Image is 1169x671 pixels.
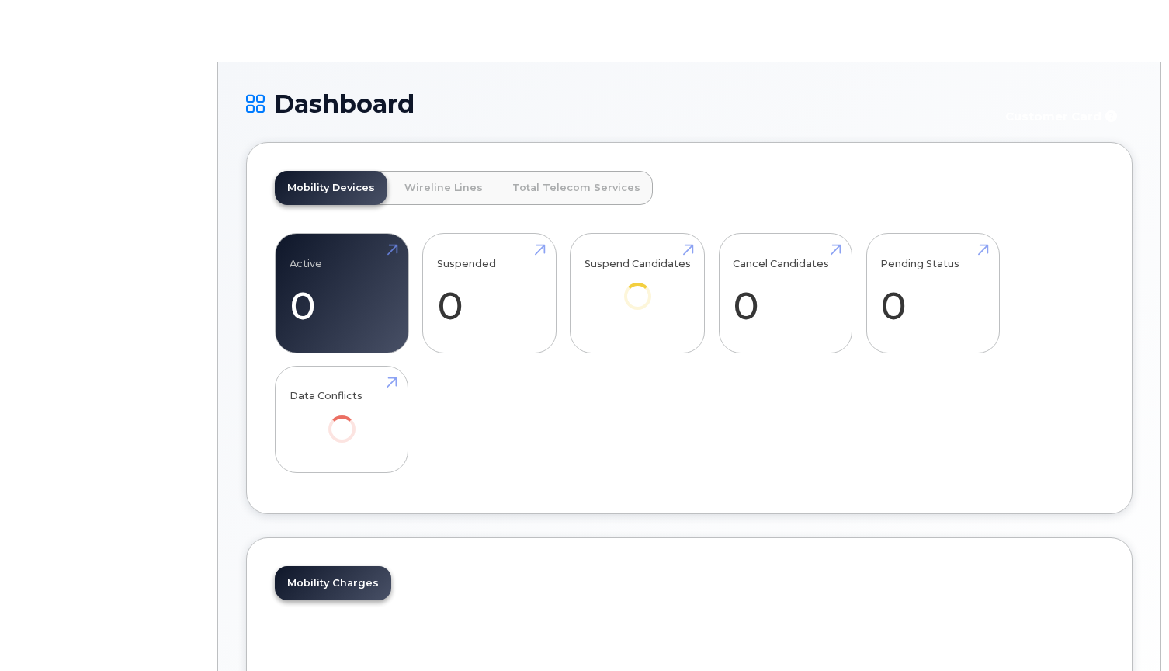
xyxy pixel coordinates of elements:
a: Wireline Lines [392,171,495,205]
a: Pending Status 0 [880,242,985,345]
button: Customer Card [993,103,1133,130]
a: Suspended 0 [437,242,542,345]
a: Cancel Candidates 0 [733,242,838,345]
a: Suspend Candidates [584,242,691,332]
h1: Dashboard [246,90,985,117]
a: Data Conflicts [290,374,394,464]
a: Total Telecom Services [500,171,653,205]
a: Mobility Devices [275,171,387,205]
a: Mobility Charges [275,566,391,600]
a: Active 0 [290,242,394,345]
